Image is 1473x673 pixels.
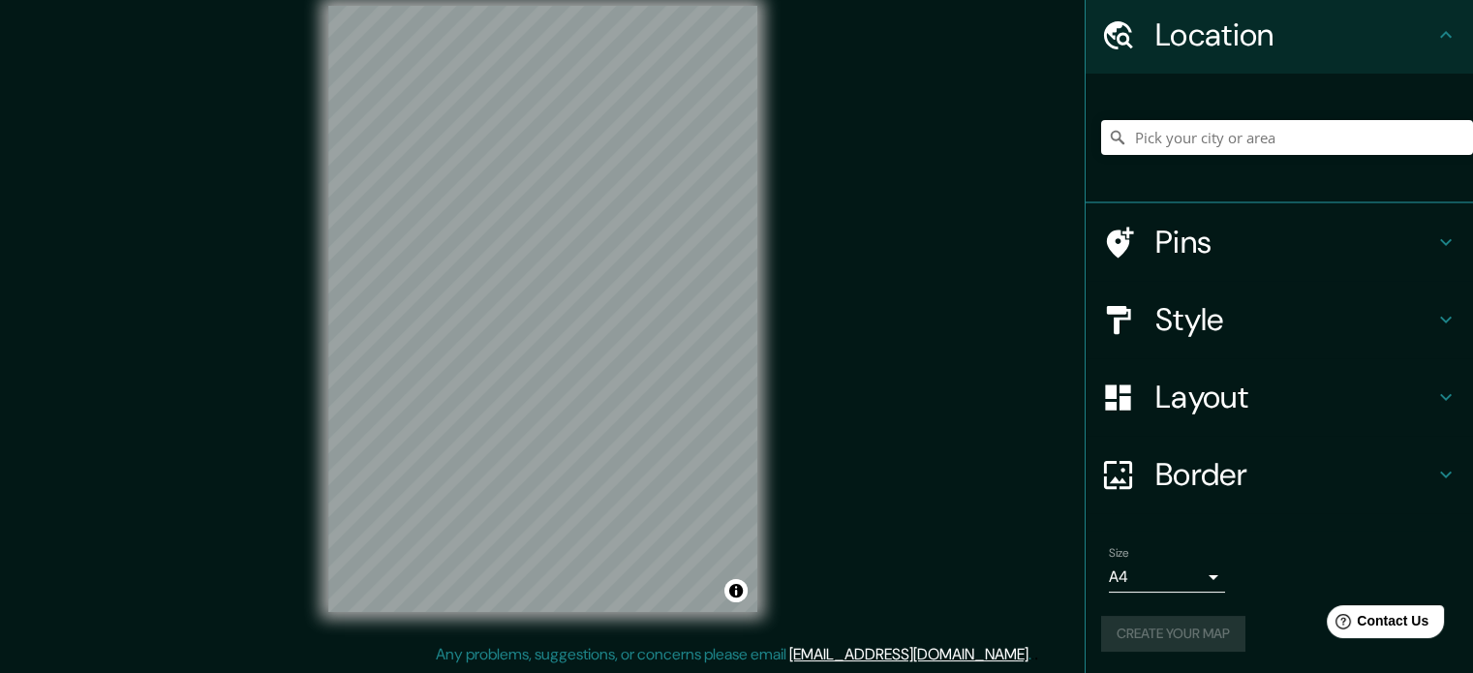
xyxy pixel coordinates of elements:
h4: Border [1155,455,1434,494]
iframe: Help widget launcher [1301,597,1452,652]
label: Size [1109,545,1129,562]
h4: Style [1155,300,1434,339]
canvas: Map [328,6,757,612]
h4: Location [1155,15,1434,54]
div: . [1034,643,1038,666]
div: Pins [1086,203,1473,281]
h4: Layout [1155,378,1434,416]
h4: Pins [1155,223,1434,261]
div: Border [1086,436,1473,513]
p: Any problems, suggestions, or concerns please email . [436,643,1031,666]
button: Toggle attribution [724,579,748,602]
div: A4 [1109,562,1225,593]
a: [EMAIL_ADDRESS][DOMAIN_NAME] [789,644,1028,664]
div: Layout [1086,358,1473,436]
input: Pick your city or area [1101,120,1473,155]
div: . [1031,643,1034,666]
div: Style [1086,281,1473,358]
